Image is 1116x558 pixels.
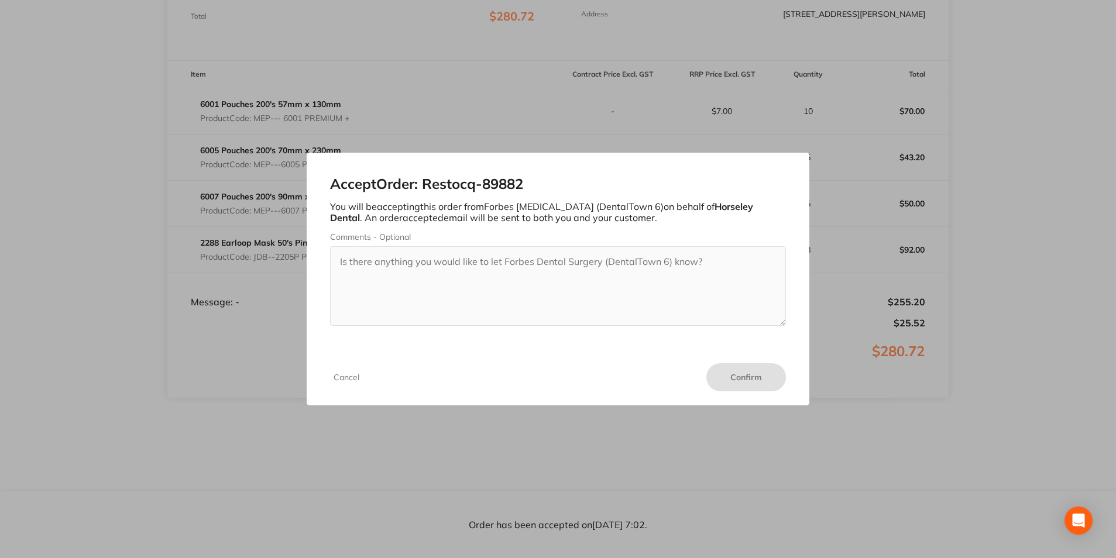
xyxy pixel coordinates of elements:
p: You will be accepting this order from Forbes [MEDICAL_DATA] (DentalTown 6) on behalf of . An orde... [330,201,785,223]
div: Open Intercom Messenger [1065,507,1093,535]
h2: Accept Order: Restocq- 89882 [330,176,785,192]
label: Comments - Optional [330,232,785,242]
b: Horseley Dental [330,201,753,223]
button: Confirm [706,363,786,391]
button: Cancel [330,372,363,383]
